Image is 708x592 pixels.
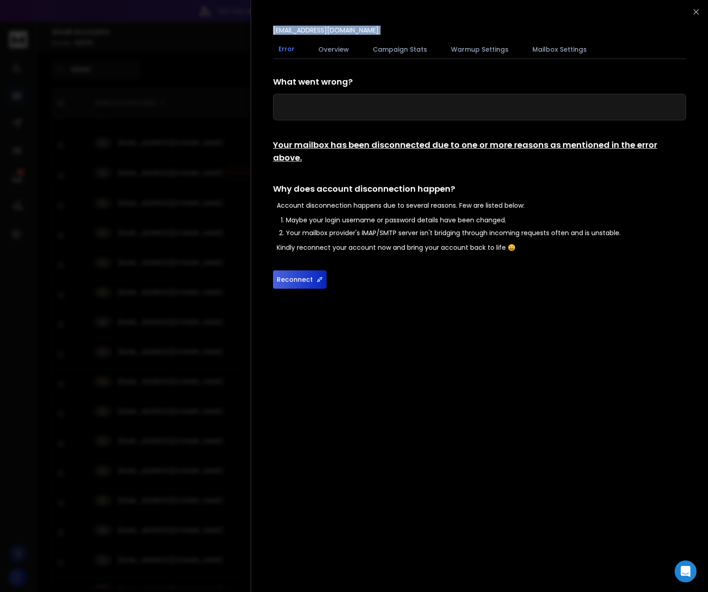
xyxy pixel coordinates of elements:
button: Overview [313,39,354,59]
button: Warmup Settings [445,39,514,59]
button: Error [273,39,300,60]
button: Mailbox Settings [527,39,592,59]
div: Open Intercom Messenger [675,560,697,582]
button: Campaign Stats [367,39,433,59]
h1: What went wrong? [273,75,686,88]
li: Your mailbox provider's IMAP/SMTP server isn't bridging through incoming requests often and is un... [286,228,686,237]
h1: Why does account disconnection happen? [273,183,686,195]
h1: Your mailbox has been disconnected due to one or more reasons as mentioned in the error above. [273,139,686,164]
p: Account disconnection happens due to several reasons. Few are listed below: [277,201,686,210]
button: Reconnect [273,270,327,289]
p: Kindly reconnect your account now and bring your account back to life 😄 [277,243,686,252]
li: Maybe your login username or password details have been changed. [286,215,686,225]
p: [EMAIL_ADDRESS][DOMAIN_NAME] [273,26,379,35]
